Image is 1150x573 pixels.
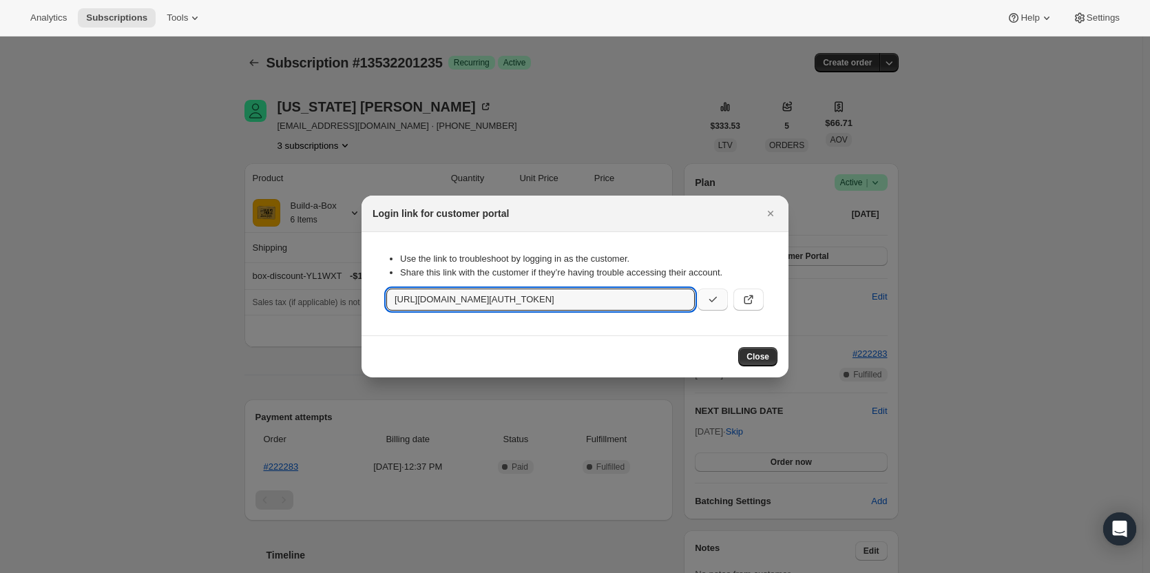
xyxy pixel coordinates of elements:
span: Subscriptions [86,12,147,23]
button: Tools [158,8,210,28]
span: Help [1021,12,1039,23]
span: Tools [167,12,188,23]
span: Close [746,351,769,362]
div: Open Intercom Messenger [1103,512,1136,545]
button: Close [761,204,780,223]
li: Use the link to troubleshoot by logging in as the customer. [400,252,764,266]
li: Share this link with the customer if they’re having trouble accessing their account. [400,266,764,280]
button: Subscriptions [78,8,156,28]
button: Analytics [22,8,75,28]
h2: Login link for customer portal [373,207,509,220]
span: Settings [1087,12,1120,23]
button: Settings [1065,8,1128,28]
button: Close [738,347,777,366]
button: Help [999,8,1061,28]
span: Analytics [30,12,67,23]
